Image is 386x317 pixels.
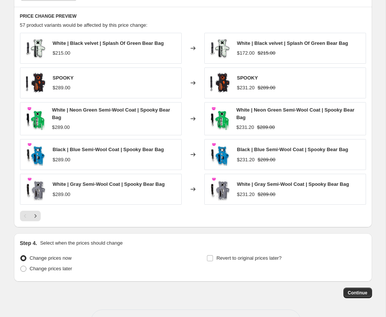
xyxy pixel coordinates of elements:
div: $215.00 [53,49,70,57]
span: White | Neon Green Semi-Wool Coat | Spooky Bear Bag [52,107,170,120]
img: PhotoRoom_20240105_164714_80x.jpg [208,37,231,60]
strike: $289.00 [258,156,276,164]
strike: $215.00 [258,49,276,57]
img: PhotoRoom_20240105_174141_80x.jpg [208,107,230,130]
img: PhotoRoom_20240105_174116_80x.jpg [208,178,231,201]
nav: Pagination [20,211,41,221]
div: $231.20 [237,84,255,92]
div: $172.00 [237,49,255,57]
div: $289.00 [53,156,70,164]
span: White | Gray Semi-Wool Coat | Spooky Bear Bag [53,181,165,187]
div: $231.20 [237,191,255,198]
img: PhotoRoom_20240105_164714_80x.jpg [24,37,47,60]
span: White | Black velvet | Splash Of Green Bear Bag [53,40,164,46]
img: PhotoRoom_20240105_174055_80x.jpg [24,143,47,166]
p: Select when the prices should change [40,239,123,247]
div: $231.20 [237,156,255,164]
img: Group_11_80x.jpg [24,72,47,94]
span: 57 product variants would be affected by this price change: [20,22,148,28]
img: PhotoRoom_20240105_174116_80x.jpg [24,178,47,201]
span: Change prices now [30,255,72,261]
button: Next [30,211,41,221]
span: Change prices later [30,266,72,271]
strike: $289.00 [258,191,276,198]
h6: PRICE CHANGE PREVIEW [20,13,366,19]
img: PhotoRoom_20240105_174141_80x.jpg [24,107,46,130]
span: White | Neon Green Semi-Wool Coat | Spooky Bear Bag [236,107,354,120]
span: Continue [348,290,368,296]
span: White | Gray Semi-Wool Coat | Spooky Bear Bag [237,181,349,187]
span: Black | Blue Semi-Wool Coat | Spooky Bear Bag [53,147,164,152]
img: Group_11_80x.jpg [208,72,231,94]
div: $231.20 [236,124,254,131]
span: Black | Blue Semi-Wool Coat | Spooky Bear Bag [237,147,348,152]
span: SPOOKY [53,75,74,81]
span: Revert to original prices later? [216,255,282,261]
span: SPOOKY [237,75,258,81]
strike: $289.00 [258,84,276,92]
button: Continue [343,288,372,298]
img: PhotoRoom_20240105_174055_80x.jpg [208,143,231,166]
div: $289.00 [53,84,70,92]
h2: Step 4. [20,239,37,247]
div: $289.00 [53,191,70,198]
strike: $289.00 [257,124,275,131]
span: White | Black velvet | Splash Of Green Bear Bag [237,40,348,46]
div: $289.00 [52,124,70,131]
